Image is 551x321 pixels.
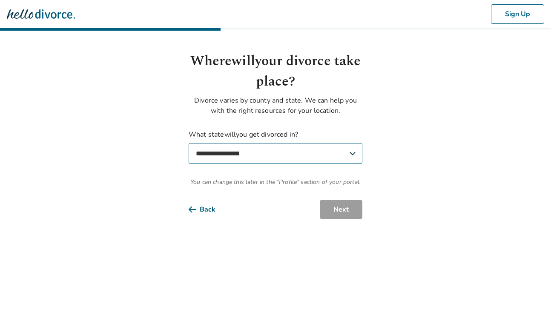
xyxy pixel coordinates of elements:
[189,143,362,164] select: What statewillyou get divorced in?
[189,178,362,186] span: You can change this later in the "Profile" section of your portal.
[189,51,362,92] h1: Where will your divorce take place?
[508,280,551,321] iframe: Chat Widget
[189,200,229,219] button: Back
[189,95,362,116] p: Divorce varies by county and state. We can help you with the right resources for your location.
[491,4,544,24] button: Sign Up
[320,200,362,219] button: Next
[7,6,75,23] img: Hello Divorce Logo
[189,129,362,164] label: What state will you get divorced in?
